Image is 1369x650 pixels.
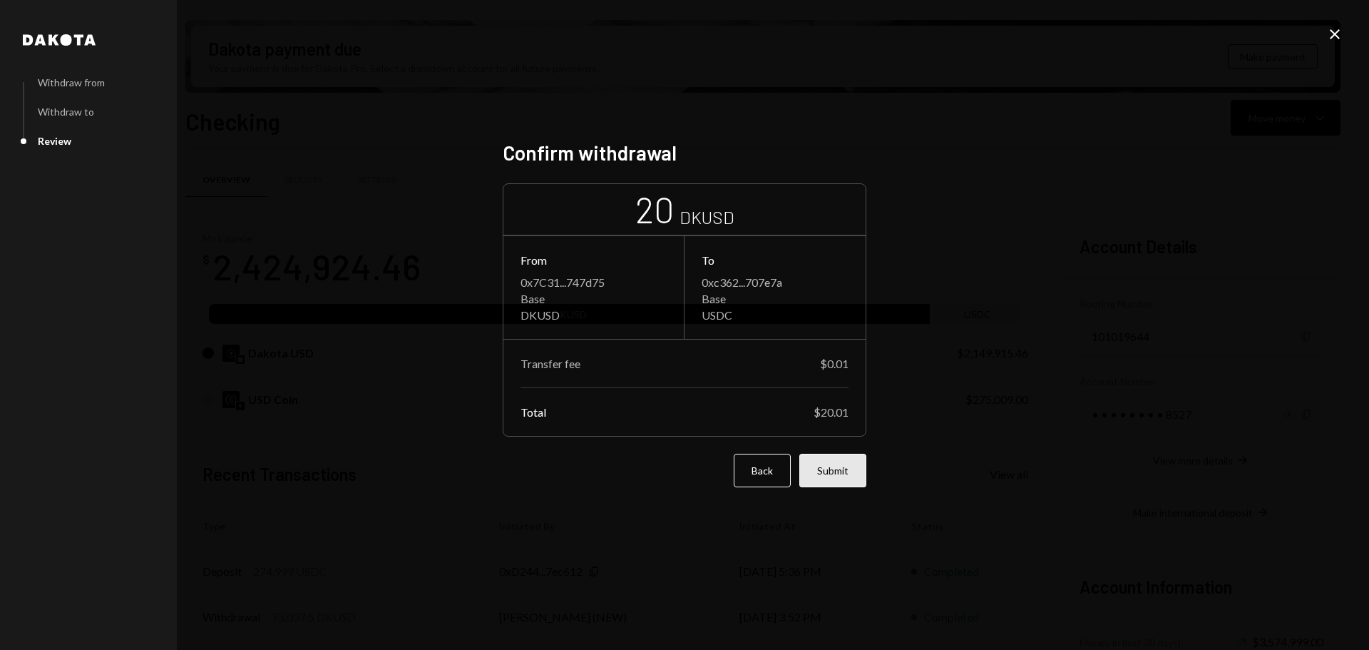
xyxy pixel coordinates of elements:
div: Withdraw to [38,106,94,118]
div: 0xc362...707e7a [702,275,848,289]
button: Back [734,454,791,487]
div: Total [521,405,546,419]
div: 0x7C31...747d75 [521,275,667,289]
div: DKUSD [521,308,667,322]
div: From [521,253,667,267]
div: Withdraw from [38,76,105,88]
div: Base [521,292,667,305]
div: Review [38,135,71,147]
div: $20.01 [814,405,848,419]
div: 20 [635,187,674,232]
button: Submit [799,454,866,487]
div: Transfer fee [521,357,580,370]
div: DKUSD [680,205,734,229]
div: USDC [702,308,848,322]
div: $0.01 [820,357,848,370]
h2: Confirm withdrawal [503,139,866,167]
div: Base [702,292,848,305]
div: To [702,253,848,267]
